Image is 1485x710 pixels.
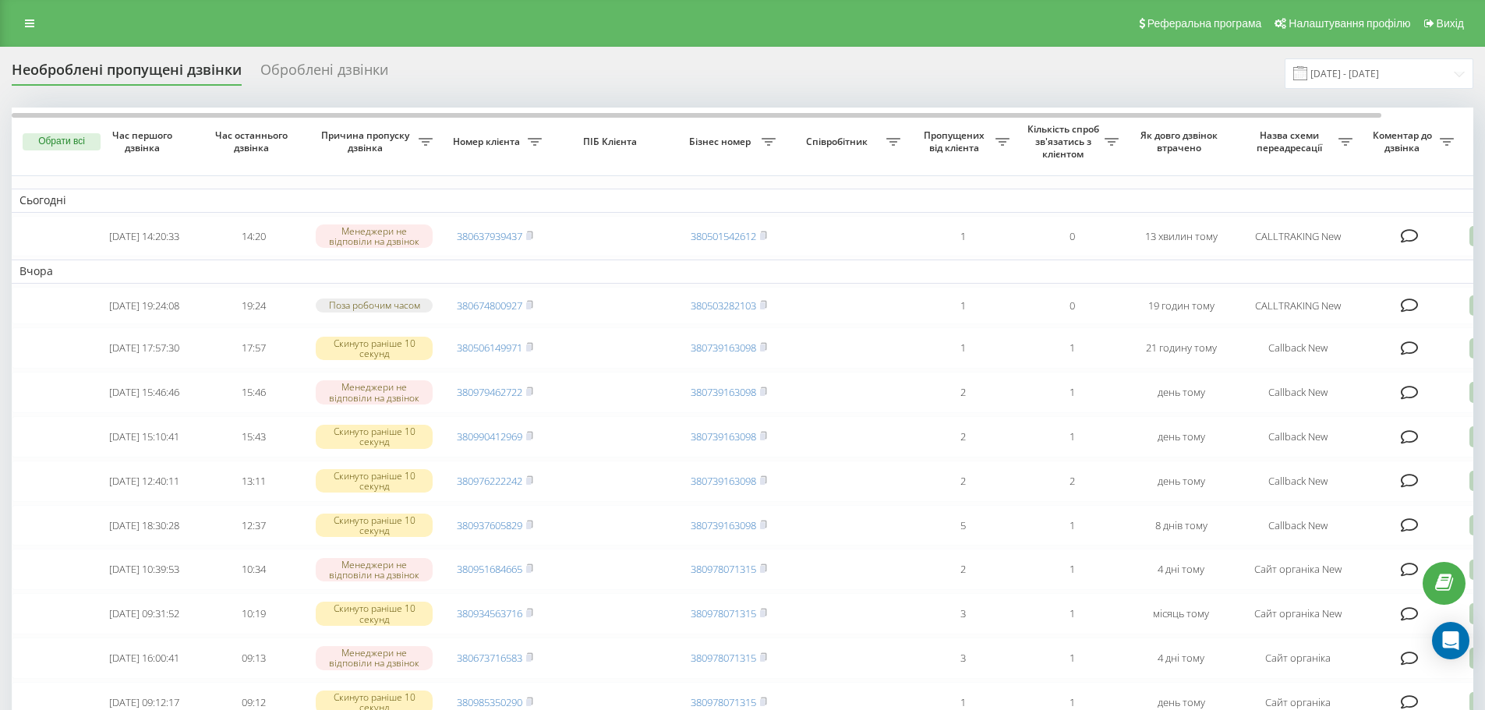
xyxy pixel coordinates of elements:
td: 2 [908,372,1017,413]
td: CALLTRAKING New [1236,216,1360,257]
td: 8 днів тому [1126,505,1236,546]
td: 13:11 [199,461,308,502]
a: 380978071315 [691,562,756,576]
td: Сайт органіка New [1236,549,1360,590]
td: 2 [1017,461,1126,502]
td: CALLTRAKING New [1236,287,1360,325]
td: Сайт органіка [1236,638,1360,679]
td: 13 хвилин тому [1126,216,1236,257]
td: [DATE] 10:39:53 [90,549,199,590]
td: 2 [908,416,1017,457]
a: 380739163098 [691,518,756,532]
td: 1 [1017,593,1126,634]
span: Бізнес номер [682,136,762,148]
a: 380739163098 [691,474,756,488]
td: 1 [1017,372,1126,413]
td: Callback New [1236,461,1360,502]
td: день тому [1126,372,1236,413]
div: Скинуто раніше 10 секунд [316,469,433,493]
div: Оброблені дзвінки [260,62,388,86]
td: 4 дні тому [1126,638,1236,679]
td: 1 [1017,549,1126,590]
div: Скинуто раніше 10 секунд [316,337,433,360]
td: 1 [1017,416,1126,457]
a: 380937605829 [457,518,522,532]
td: 10:19 [199,593,308,634]
span: Реферальна програма [1147,17,1262,30]
td: 4 дні тому [1126,549,1236,590]
a: 380739163098 [691,429,756,443]
td: день тому [1126,416,1236,457]
a: 380978071315 [691,606,756,620]
td: [DATE] 12:40:11 [90,461,199,502]
td: Callback New [1236,372,1360,413]
a: 380673716583 [457,651,522,665]
td: [DATE] 17:57:30 [90,327,199,369]
td: 09:13 [199,638,308,679]
td: 1 [908,287,1017,325]
td: Callback New [1236,327,1360,369]
td: Callback New [1236,416,1360,457]
td: 3 [908,593,1017,634]
div: Скинуто раніше 10 секунд [316,602,433,625]
td: 1 [1017,327,1126,369]
td: 1 [1017,505,1126,546]
div: Менеджери не відповіли на дзвінок [316,380,433,404]
td: [DATE] 15:10:41 [90,416,199,457]
td: [DATE] 18:30:28 [90,505,199,546]
a: 380503282103 [691,298,756,313]
span: Налаштування профілю [1289,17,1410,30]
span: Причина пропуску дзвінка [316,129,419,154]
td: 3 [908,638,1017,679]
span: Вихід [1437,17,1464,30]
td: [DATE] 19:24:08 [90,287,199,325]
td: 15:43 [199,416,308,457]
td: місяць тому [1126,593,1236,634]
span: Як довго дзвінок втрачено [1139,129,1223,154]
div: Менеджери не відповіли на дзвінок [316,224,433,248]
span: ПІБ Клієнта [563,136,661,148]
div: Поза робочим часом [316,298,433,312]
a: 380976222242 [457,474,522,488]
span: Коментар до дзвінка [1368,129,1440,154]
td: 19 годин тому [1126,287,1236,325]
td: [DATE] 09:31:52 [90,593,199,634]
td: 14:20 [199,216,308,257]
td: 12:37 [199,505,308,546]
div: Менеджери не відповіли на дзвінок [316,558,433,581]
span: Час останнього дзвінка [211,129,295,154]
td: 21 годину тому [1126,327,1236,369]
td: 0 [1017,287,1126,325]
a: 380506149971 [457,341,522,355]
td: 10:34 [199,549,308,590]
span: Співробітник [791,136,886,148]
td: 5 [908,505,1017,546]
td: 2 [908,461,1017,502]
div: Open Intercom Messenger [1432,622,1469,659]
td: 2 [908,549,1017,590]
a: 380674800927 [457,298,522,313]
span: Час першого дзвінка [102,129,186,154]
div: Необроблені пропущені дзвінки [12,62,242,86]
button: Обрати всі [23,133,101,150]
div: Скинуто раніше 10 секунд [316,425,433,448]
a: 380979462722 [457,385,522,399]
a: 380934563716 [457,606,522,620]
td: [DATE] 16:00:41 [90,638,199,679]
a: 380978071315 [691,651,756,665]
td: 1 [908,327,1017,369]
a: 380739163098 [691,341,756,355]
td: 19:24 [199,287,308,325]
td: [DATE] 14:20:33 [90,216,199,257]
td: 17:57 [199,327,308,369]
a: 380990412969 [457,429,522,443]
div: Скинуто раніше 10 секунд [316,514,433,537]
td: 1 [908,216,1017,257]
div: Менеджери не відповіли на дзвінок [316,646,433,669]
td: 15:46 [199,372,308,413]
a: 380985350290 [457,695,522,709]
td: Callback New [1236,505,1360,546]
span: Кількість спроб зв'язатись з клієнтом [1025,123,1105,160]
td: Сайт органіка New [1236,593,1360,634]
td: день тому [1126,461,1236,502]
